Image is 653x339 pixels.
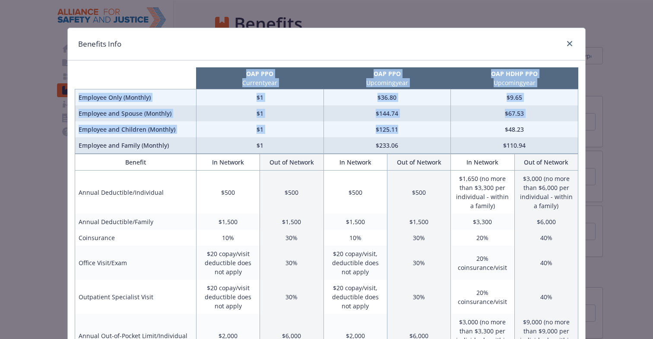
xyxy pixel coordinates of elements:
[453,69,577,78] p: OAP HDHP PPO
[514,230,578,246] td: 40%
[75,89,197,106] td: Employee Only (Monthly)
[196,137,323,154] td: $1
[323,121,451,137] td: $125.11
[323,105,451,121] td: $144.74
[75,280,197,314] td: Outpatient Specialist Visit
[75,246,197,280] td: Office Visit/Exam
[514,154,578,171] th: Out of Network
[325,69,449,78] p: OAP PPO
[451,246,514,280] td: 20% coinsurance/visit
[260,171,323,214] td: $500
[323,89,451,106] td: $36.80
[75,121,197,137] td: Employee and Children (Monthly)
[196,121,323,137] td: $1
[514,171,578,214] td: $3,000 (no more than $6,000 per individual - within a family)
[75,230,197,246] td: Coinsurance
[260,246,323,280] td: 30%
[75,137,197,154] td: Employee and Family (Monthly)
[451,137,578,154] td: $110.94
[198,78,322,87] p: Current year
[451,230,514,246] td: 20%
[451,105,578,121] td: $67.53
[323,214,387,230] td: $1,500
[387,154,450,171] th: Out of Network
[196,89,323,106] td: $1
[75,105,197,121] td: Employee and Spouse (Monthly)
[514,280,578,314] td: 40%
[196,105,323,121] td: $1
[75,154,197,171] th: Benefit
[198,69,322,78] p: OAP PPO
[323,230,387,246] td: 10%
[260,154,323,171] th: Out of Network
[451,121,578,137] td: $48.23
[453,78,577,87] p: Upcoming year
[387,280,450,314] td: 30%
[75,214,197,230] td: Annual Deductible/Family
[564,38,575,49] a: close
[75,67,197,89] th: intentionally left blank
[323,171,387,214] td: $500
[196,154,260,171] th: In Network
[78,38,121,50] h1: Benefits Info
[451,89,578,106] td: $9.65
[325,78,449,87] p: Upcoming year
[387,246,450,280] td: 30%
[196,214,260,230] td: $1,500
[387,230,450,246] td: 30%
[260,230,323,246] td: 30%
[514,214,578,230] td: $6,000
[196,230,260,246] td: 10%
[451,171,514,214] td: $1,650 (no more than $3,300 per individual - within a family)
[514,246,578,280] td: 40%
[323,137,451,154] td: $233.06
[196,280,260,314] td: $20 copay/visit deductible does not apply
[323,280,387,314] td: $20 copay/visit, deductible does not apply
[260,280,323,314] td: 30%
[451,280,514,314] td: 20% coinsurance/visit
[196,171,260,214] td: $500
[260,214,323,230] td: $1,500
[387,171,450,214] td: $500
[323,154,387,171] th: In Network
[323,246,387,280] td: $20 copay/visit, deductible does not apply
[451,154,514,171] th: In Network
[75,171,197,214] td: Annual Deductible/Individual
[451,214,514,230] td: $3,300
[196,246,260,280] td: $20 copay/visit deductible does not apply
[387,214,450,230] td: $1,500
